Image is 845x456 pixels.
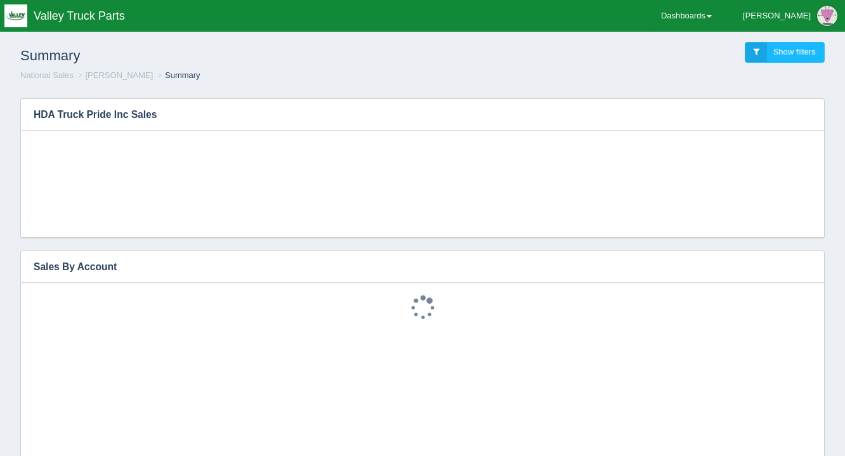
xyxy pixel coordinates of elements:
[743,3,811,29] div: [PERSON_NAME]
[4,4,27,27] img: q1blfpkbivjhsugxdrfq.png
[21,251,805,283] h3: Sales By Account
[85,70,153,80] a: [PERSON_NAME]
[817,6,837,26] img: Profile Picture
[773,47,816,56] span: Show filters
[745,42,825,63] a: Show filters
[20,70,74,80] a: National Sales
[21,99,805,131] h3: HDA Truck Pride Inc Sales
[34,10,125,22] span: Valley Truck Parts
[20,42,422,70] h1: Summary
[155,70,200,82] li: Summary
